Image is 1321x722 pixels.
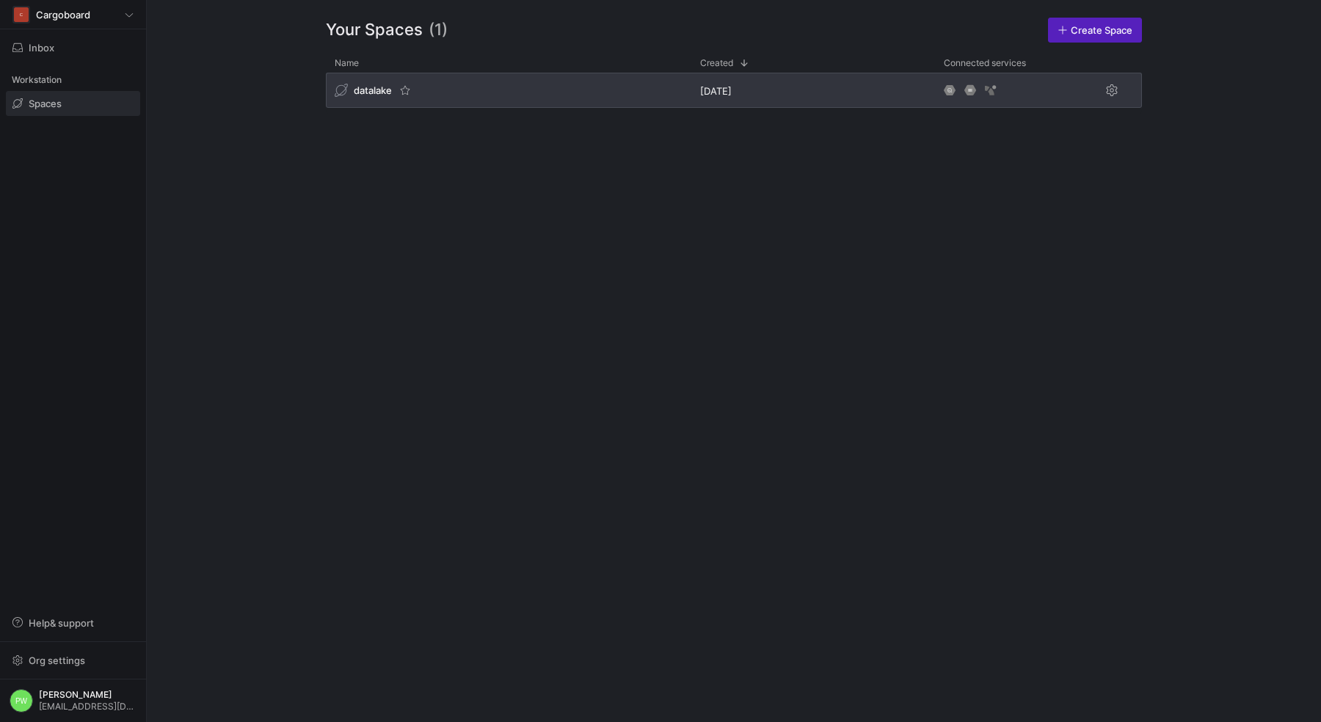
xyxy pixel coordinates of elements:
[29,98,62,109] span: Spaces
[6,685,140,716] button: PW[PERSON_NAME][EMAIL_ADDRESS][DOMAIN_NAME]
[326,18,423,43] span: Your Spaces
[6,69,140,91] div: Workstation
[6,91,140,116] a: Spaces
[429,18,448,43] span: (1)
[1048,18,1142,43] a: Create Space
[6,35,140,60] button: Inbox
[29,42,54,54] span: Inbox
[39,701,137,712] span: [EMAIL_ADDRESS][DOMAIN_NAME]
[326,73,1142,114] div: Press SPACE to select this row.
[944,58,1026,68] span: Connected services
[335,58,359,68] span: Name
[36,9,90,21] span: Cargoboard
[354,84,392,96] span: datalake
[6,648,140,673] button: Org settings
[1071,24,1132,36] span: Create Space
[6,656,140,668] a: Org settings
[29,654,85,666] span: Org settings
[700,58,733,68] span: Created
[39,690,137,700] span: [PERSON_NAME]
[29,617,94,629] span: Help & support
[10,689,33,712] div: PW
[6,610,140,635] button: Help& support
[14,7,29,22] div: C
[700,85,732,97] span: [DATE]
